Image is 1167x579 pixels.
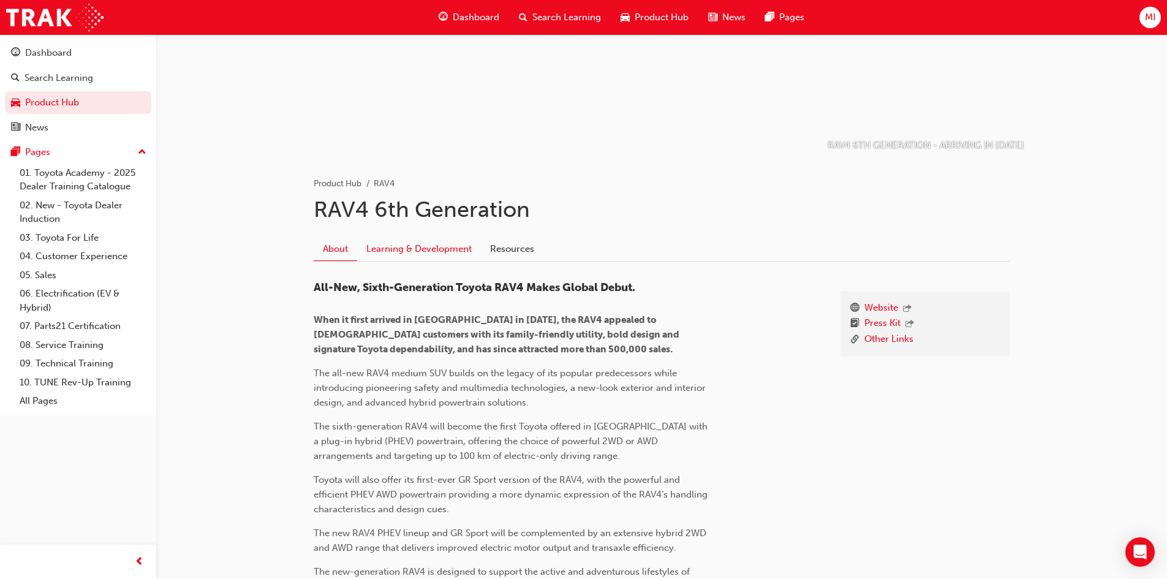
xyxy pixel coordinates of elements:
[5,42,151,64] a: Dashboard
[314,237,357,261] a: About
[864,316,901,332] a: Press Kit
[850,301,859,317] span: www-icon
[1145,10,1155,25] span: MI
[532,10,601,25] span: Search Learning
[519,10,527,25] span: search-icon
[5,141,151,164] button: Pages
[15,392,151,411] a: All Pages
[439,10,448,25] span: guage-icon
[15,336,151,355] a: 08. Service Training
[11,147,20,158] span: pages-icon
[850,332,859,347] span: link-icon
[11,73,20,84] span: search-icon
[864,332,913,347] a: Other Links
[15,284,151,317] a: 06. Electrification (EV & Hybrid)
[5,116,151,139] a: News
[481,237,543,260] a: Resources
[314,368,708,408] span: The all-new RAV4 medium SUV builds on the legacy of its popular predecessors while introducing pi...
[314,528,709,553] span: The new RAV4 PHEV lineup and GR Sport will be complemented by an extensive hybrid 2WD and AWD ran...
[453,10,499,25] span: Dashboard
[15,266,151,285] a: 05. Sales
[903,304,912,314] span: outbound-icon
[357,237,481,260] a: Learning & Development
[314,196,1010,223] h1: RAV4 6th Generation
[138,145,146,161] span: up-icon
[905,319,914,330] span: outbound-icon
[314,421,710,461] span: The sixth-generation RAV4 will become the first Toyota offered in [GEOGRAPHIC_DATA] with a plug-i...
[509,5,611,30] a: search-iconSearch Learning
[15,196,151,229] a: 02. New - Toyota Dealer Induction
[11,123,20,134] span: news-icon
[11,48,20,59] span: guage-icon
[15,229,151,248] a: 03. Toyota For Life
[708,10,717,25] span: news-icon
[429,5,509,30] a: guage-iconDashboard
[25,121,48,135] div: News
[1139,7,1161,28] button: MI
[722,10,746,25] span: News
[314,281,635,294] span: All-New, Sixth-Generation Toyota RAV4 Makes Global Debut.
[25,71,93,85] div: Search Learning
[611,5,698,30] a: car-iconProduct Hub
[15,354,151,373] a: 09. Technical Training
[314,178,361,189] a: Product Hub
[828,138,1024,153] p: RAV4 6TH GENERATION - ARRIVING IN [DATE]
[135,554,144,570] span: prev-icon
[765,10,774,25] span: pages-icon
[698,5,755,30] a: news-iconNews
[15,164,151,196] a: 01. Toyota Academy - 2025 Dealer Training Catalogue
[5,91,151,114] a: Product Hub
[314,474,710,515] span: Toyota will also offer its first-ever GR Sport version of the RAV4, with the powerful and efficie...
[15,247,151,266] a: 04. Customer Experience
[15,317,151,336] a: 07. Parts21 Certification
[374,177,395,191] li: RAV4
[15,373,151,392] a: 10. TUNE Rev-Up Training
[11,97,20,108] span: car-icon
[779,10,804,25] span: Pages
[25,46,72,60] div: Dashboard
[6,4,104,31] img: Trak
[5,39,151,141] button: DashboardSearch LearningProduct HubNews
[864,301,898,317] a: Website
[25,145,50,159] div: Pages
[635,10,689,25] span: Product Hub
[314,314,681,355] span: When it first arrived in [GEOGRAPHIC_DATA] in [DATE], the RAV4 appealed to [DEMOGRAPHIC_DATA] cus...
[621,10,630,25] span: car-icon
[5,67,151,89] a: Search Learning
[850,316,859,332] span: booktick-icon
[755,5,814,30] a: pages-iconPages
[1125,537,1155,567] div: Open Intercom Messenger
